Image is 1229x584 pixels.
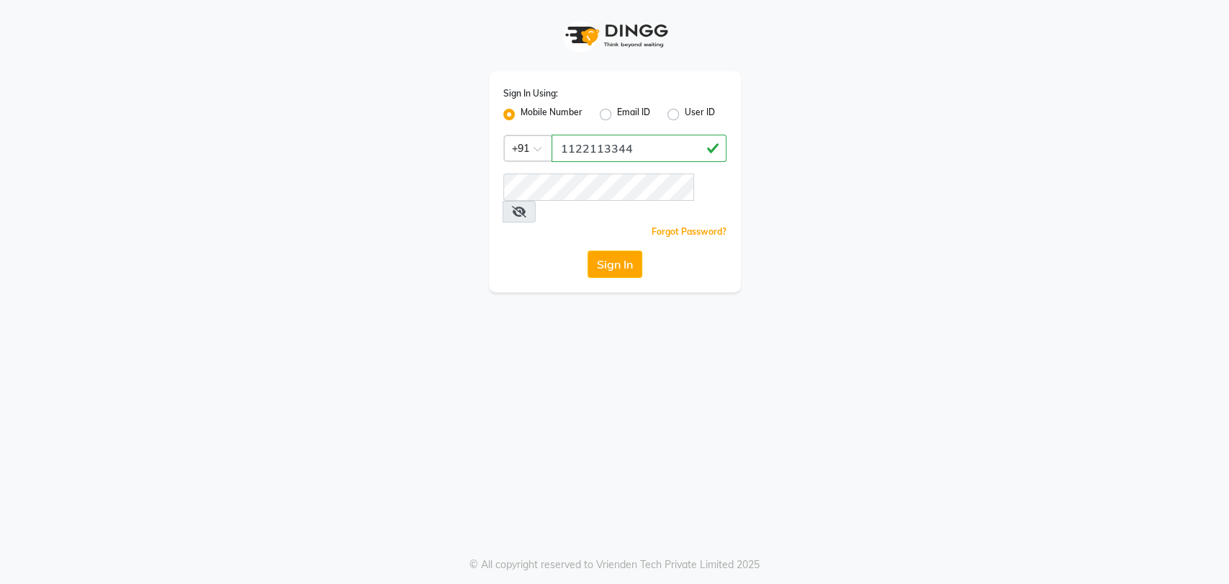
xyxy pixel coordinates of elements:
[503,87,558,100] label: Sign In Using:
[552,135,726,162] input: Username
[521,106,582,123] label: Mobile Number
[503,174,694,201] input: Username
[652,226,726,237] a: Forgot Password?
[685,106,715,123] label: User ID
[588,251,642,278] button: Sign In
[617,106,650,123] label: Email ID
[557,14,672,57] img: logo1.svg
